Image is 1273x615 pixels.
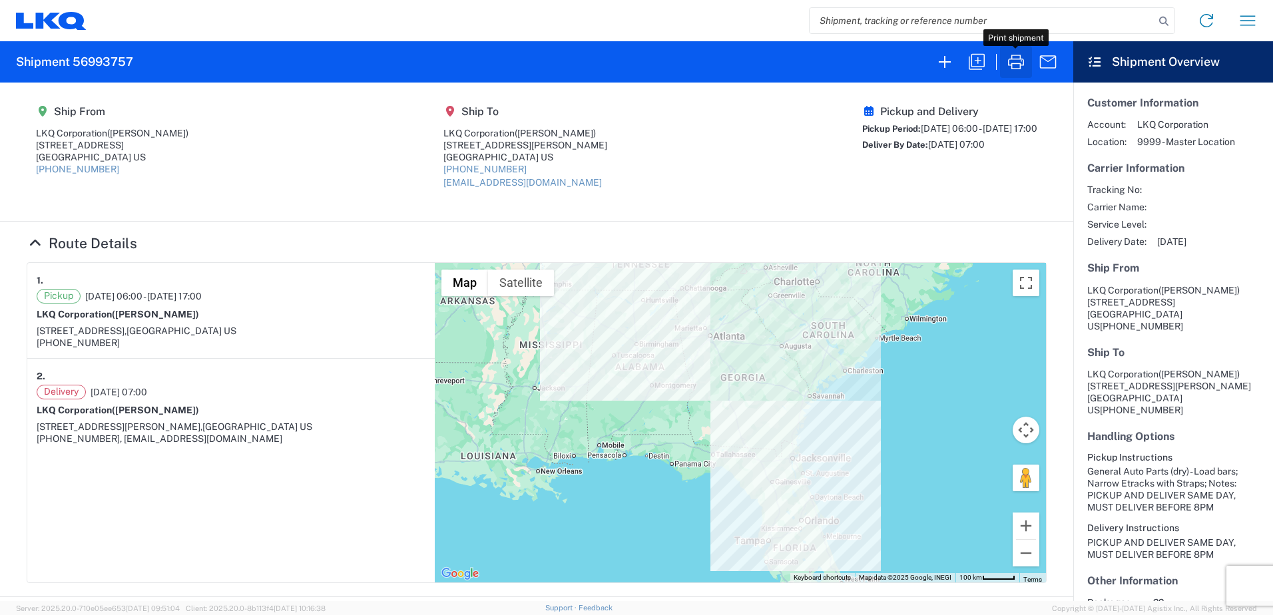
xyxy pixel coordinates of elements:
[443,139,607,151] div: [STREET_ADDRESS][PERSON_NAME]
[36,139,188,151] div: [STREET_ADDRESS]
[1158,285,1240,296] span: ([PERSON_NAME])
[488,270,554,296] button: Show satellite imagery
[928,139,985,150] span: [DATE] 07:00
[1013,270,1039,296] button: Toggle fullscreen view
[1100,321,1183,331] span: [PHONE_NUMBER]
[1153,596,1267,608] span: 22
[36,164,119,174] a: [PHONE_NUMBER]
[37,325,127,336] span: [STREET_ADDRESS],
[443,164,527,174] a: [PHONE_NUMBER]
[36,127,188,139] div: LKQ Corporation
[794,573,851,582] button: Keyboard shortcuts
[1013,540,1039,566] button: Zoom out
[1100,405,1183,415] span: [PHONE_NUMBER]
[1087,596,1143,608] span: Packages:
[1087,201,1146,213] span: Carrier Name:
[1087,522,1259,534] h6: Delivery Instructions
[1087,574,1259,587] h5: Other Information
[1087,369,1251,391] span: LKQ Corporation [STREET_ADDRESS][PERSON_NAME]
[955,573,1019,582] button: Map Scale: 100 km per 46 pixels
[1087,136,1127,148] span: Location:
[1137,118,1235,130] span: LKQ Corporation
[274,604,326,612] span: [DATE] 10:16:38
[1087,184,1146,196] span: Tracking No:
[1087,262,1259,274] h5: Ship From
[37,421,202,432] span: [STREET_ADDRESS][PERSON_NAME],
[1087,430,1259,443] h5: Handling Options
[1087,465,1259,513] div: General Auto Parts (dry) - Load bars; Narrow Etracks with Straps; Notes: PICKUP AND DELIVER SAME ...
[443,105,607,118] h5: Ship To
[862,124,921,134] span: Pickup Period:
[1087,162,1259,174] h5: Carrier Information
[37,405,199,415] strong: LKQ Corporation
[1087,97,1259,109] h5: Customer Information
[186,604,326,612] span: Client: 2025.20.0-8b113f4
[1087,285,1158,296] span: LKQ Corporation
[16,54,133,70] h2: Shipment 56993757
[1087,346,1259,359] h5: Ship To
[1087,118,1127,130] span: Account:
[37,337,425,349] div: [PHONE_NUMBER]
[1013,465,1039,491] button: Drag Pegman onto the map to open Street View
[37,385,86,399] span: Delivery
[1087,236,1146,248] span: Delivery Date:
[37,433,425,445] div: [PHONE_NUMBER], [EMAIL_ADDRESS][DOMAIN_NAME]
[1087,284,1259,332] address: [GEOGRAPHIC_DATA] US
[1087,536,1259,560] div: PICKUP AND DELIVER SAME DAY, MUST DELIVER BEFORE 8PM
[85,290,202,302] span: [DATE] 06:00 - [DATE] 17:00
[862,140,928,150] span: Deliver By Date:
[1158,369,1240,379] span: ([PERSON_NAME])
[441,270,488,296] button: Show street map
[1013,417,1039,443] button: Map camera controls
[27,235,137,252] a: Hide Details
[1087,452,1259,463] h6: Pickup Instructions
[443,127,607,139] div: LKQ Corporation
[443,151,607,163] div: [GEOGRAPHIC_DATA] US
[112,309,199,319] span: ([PERSON_NAME])
[1023,576,1042,583] a: Terms
[36,105,188,118] h5: Ship From
[862,105,1037,118] h5: Pickup and Delivery
[810,8,1154,33] input: Shipment, tracking or reference number
[1087,297,1175,307] span: [STREET_ADDRESS]
[107,128,188,138] span: ([PERSON_NAME])
[37,368,45,385] strong: 2.
[1157,236,1186,248] span: [DATE]
[959,574,982,581] span: 100 km
[1052,602,1257,614] span: Copyright © [DATE]-[DATE] Agistix Inc., All Rights Reserved
[37,272,43,289] strong: 1.
[859,574,951,581] span: Map data ©2025 Google, INEGI
[1137,136,1235,148] span: 9999 - Master Location
[545,604,579,612] a: Support
[112,405,199,415] span: ([PERSON_NAME])
[921,123,1037,134] span: [DATE] 06:00 - [DATE] 17:00
[37,309,199,319] strong: LKQ Corporation
[36,151,188,163] div: [GEOGRAPHIC_DATA] US
[1073,41,1273,83] header: Shipment Overview
[127,325,236,336] span: [GEOGRAPHIC_DATA] US
[202,421,312,432] span: [GEOGRAPHIC_DATA] US
[443,177,602,188] a: [EMAIL_ADDRESS][DOMAIN_NAME]
[515,128,596,138] span: ([PERSON_NAME])
[1087,368,1259,416] address: [GEOGRAPHIC_DATA] US
[438,565,482,582] a: Open this area in Google Maps (opens a new window)
[126,604,180,612] span: [DATE] 09:51:04
[37,289,81,304] span: Pickup
[438,565,482,582] img: Google
[579,604,613,612] a: Feedback
[91,386,147,398] span: [DATE] 07:00
[16,604,180,612] span: Server: 2025.20.0-710e05ee653
[1087,218,1146,230] span: Service Level:
[1013,512,1039,539] button: Zoom in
